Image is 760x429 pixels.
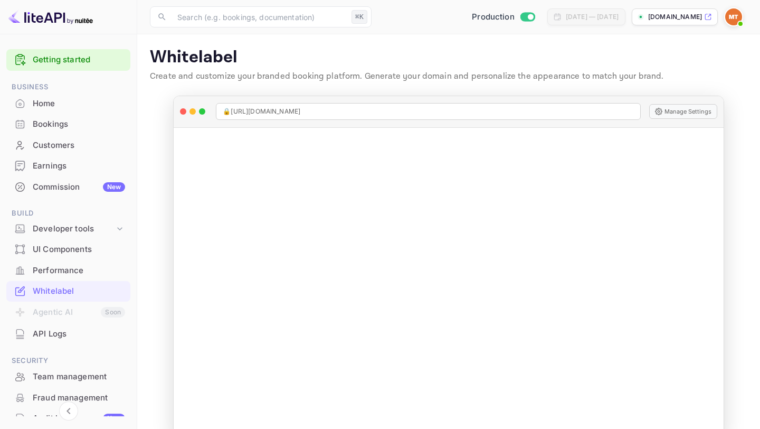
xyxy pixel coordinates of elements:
div: Whitelabel [33,285,125,297]
a: Customers [6,135,130,155]
div: Earnings [33,160,125,172]
div: Fraud management [6,388,130,408]
div: Fraud management [33,392,125,404]
button: Collapse navigation [59,402,78,421]
a: API Logs [6,324,130,343]
div: ⌘K [351,10,367,24]
div: Earnings [6,156,130,176]
div: Performance [33,265,125,277]
div: Customers [6,135,130,156]
span: Business [6,81,130,93]
div: Switch to Sandbox mode [468,11,539,23]
p: [DOMAIN_NAME] [648,12,702,22]
div: UI Components [33,244,125,256]
a: Whitelabel [6,281,130,301]
div: Developer tools [6,220,130,238]
div: Getting started [6,49,130,71]
a: Earnings [6,156,130,175]
a: Performance [6,260,130,280]
p: Whitelabel [150,47,747,68]
span: Build [6,208,130,219]
a: Bookings [6,114,130,134]
div: CommissionNew [6,177,130,198]
a: Home [6,94,130,113]
a: Getting started [33,54,125,66]
span: Production [472,11,515,23]
div: API Logs [6,324,130,344]
div: New [103,182,125,192]
div: Developer tools [33,223,115,235]
p: Create and customize your branded booking platform. Generate your domain and personalize the appe... [150,70,747,83]
span: 🔒 [URL][DOMAIN_NAME] [223,107,300,116]
div: API Logs [33,328,125,340]
div: Home [6,94,130,114]
div: Audit logs [33,413,125,425]
img: LiteAPI logo [8,8,93,25]
img: Minerave Travel [725,8,742,25]
a: UI Components [6,239,130,259]
div: New [103,414,125,423]
div: Customers [33,139,125,152]
a: Fraud management [6,388,130,407]
div: Performance [6,260,130,281]
a: Audit logsNew [6,408,130,428]
div: UI Components [6,239,130,260]
div: Team management [6,367,130,387]
input: Search (e.g. bookings, documentation) [171,6,347,27]
div: Bookings [33,118,125,130]
div: Whitelabel [6,281,130,302]
div: Home [33,98,125,110]
button: Manage Settings [649,104,717,119]
span: Security [6,355,130,367]
a: Team management [6,367,130,386]
div: [DATE] — [DATE] [566,12,619,22]
div: Team management [33,371,125,383]
a: CommissionNew [6,177,130,197]
div: Bookings [6,114,130,135]
div: Commission [33,181,125,193]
